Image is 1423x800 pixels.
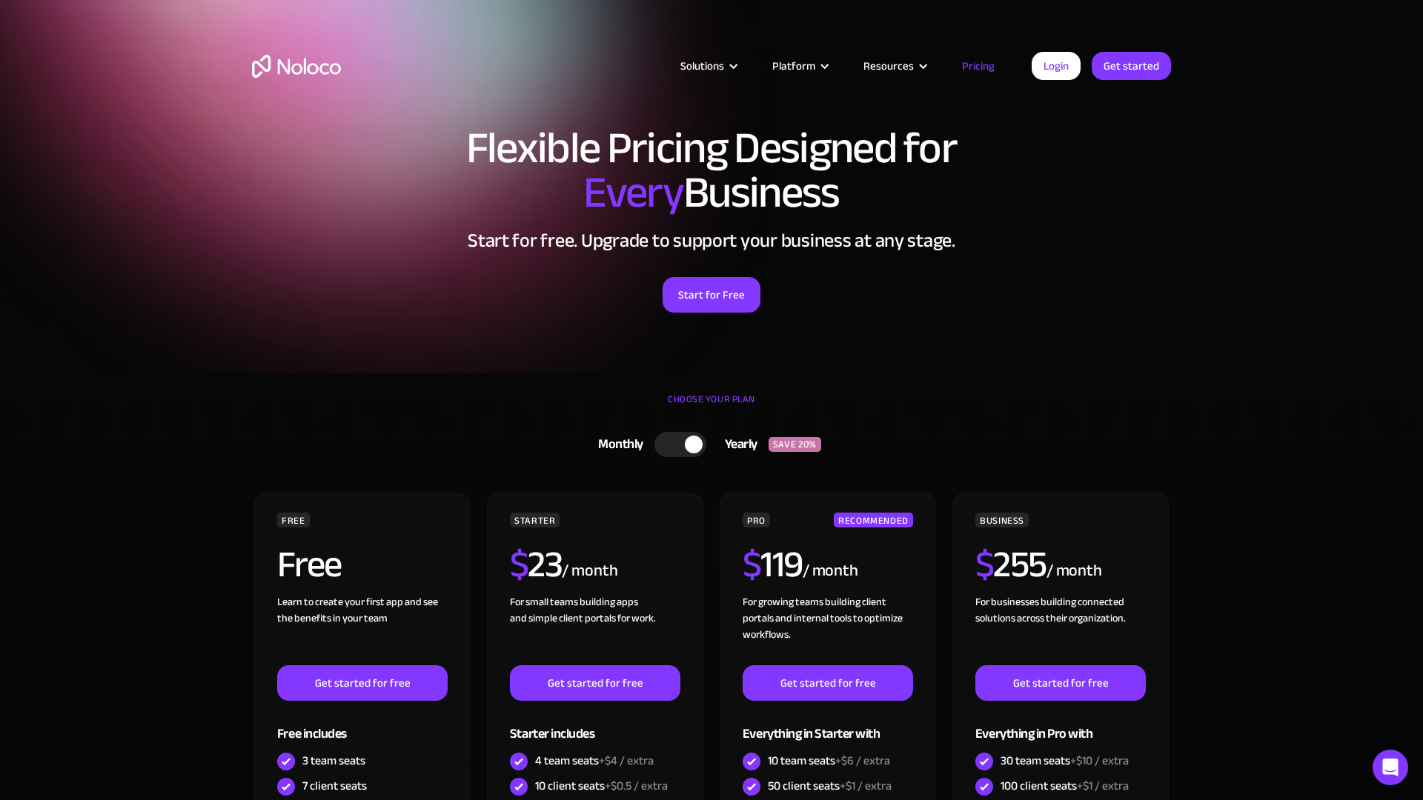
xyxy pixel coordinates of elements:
div: Monthly [580,433,654,456]
span: Every [583,151,683,234]
span: +$10 / extra [1070,750,1129,772]
span: +$4 / extra [599,750,654,772]
span: $ [975,530,994,599]
div: Resources [863,56,914,76]
div: / month [1046,559,1102,583]
h2: Start for free. Upgrade to support your business at any stage. [252,230,1171,252]
a: Get started for free [277,665,448,701]
div: Resources [845,56,943,76]
div: / month [803,559,858,583]
h2: Free [277,546,342,583]
h1: Flexible Pricing Designed for Business [252,126,1171,215]
div: 4 team seats [535,753,654,769]
div: Solutions [680,56,724,76]
div: 7 client seats [302,778,367,794]
div: Starter includes [510,701,680,749]
a: Login [1032,52,1081,80]
div: For businesses building connected solutions across their organization. ‍ [975,594,1146,665]
span: +$0.5 / extra [605,775,668,797]
span: $ [743,530,761,599]
div: Everything in Pro with [975,701,1146,749]
div: Platform [754,56,845,76]
div: SAVE 20% [769,437,821,452]
span: $ [510,530,528,599]
div: Platform [772,56,815,76]
a: Get started for free [975,665,1146,701]
div: Solutions [662,56,754,76]
a: home [252,55,341,78]
div: For small teams building apps and simple client portals for work. ‍ [510,594,680,665]
a: Get started for free [510,665,680,701]
div: 10 team seats [768,753,890,769]
h2: 23 [510,546,563,583]
h2: 119 [743,546,803,583]
div: 30 team seats [1001,753,1129,769]
span: +$1 / extra [840,775,892,797]
a: Get started for free [743,665,913,701]
div: BUSINESS [975,513,1029,527]
div: FREE [277,513,310,527]
div: CHOOSE YOUR PLAN [252,388,1171,425]
a: Start for Free [663,277,760,313]
div: PRO [743,513,770,527]
div: Free includes [277,701,448,749]
div: STARTER [510,513,560,527]
div: Everything in Starter with [743,701,913,749]
div: Learn to create your first app and see the benefits in your team ‍ [277,594,448,665]
div: 50 client seats [768,778,892,794]
span: +$6 / extra [835,750,890,772]
span: +$1 / extra [1077,775,1129,797]
a: Pricing [943,56,1013,76]
div: Yearly [706,433,769,456]
div: 3 team seats [302,753,365,769]
div: For growing teams building client portals and internal tools to optimize workflows. [743,594,913,665]
div: 10 client seats [535,778,668,794]
div: 100 client seats [1001,778,1129,794]
div: / month [562,559,617,583]
h2: 255 [975,546,1046,583]
div: RECOMMENDED [834,513,913,527]
div: Open Intercom Messenger [1373,750,1408,785]
a: Get started [1092,52,1171,80]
